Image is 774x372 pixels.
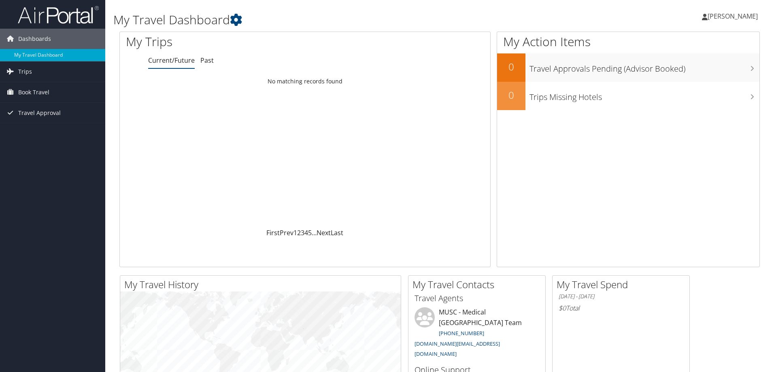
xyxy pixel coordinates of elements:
[200,56,214,65] a: Past
[559,293,683,300] h6: [DATE] - [DATE]
[529,59,759,74] h3: Travel Approvals Pending (Advisor Booked)
[308,228,312,237] a: 5
[293,228,297,237] a: 1
[18,5,99,24] img: airportal-logo.png
[413,278,545,291] h2: My Travel Contacts
[331,228,343,237] a: Last
[18,82,49,102] span: Book Travel
[702,4,766,28] a: [PERSON_NAME]
[317,228,331,237] a: Next
[557,278,689,291] h2: My Travel Spend
[529,87,759,103] h3: Trips Missing Hotels
[18,62,32,82] span: Trips
[497,82,759,110] a: 0Trips Missing Hotels
[312,228,317,237] span: …
[18,103,61,123] span: Travel Approval
[559,304,683,312] h6: Total
[497,88,525,102] h2: 0
[410,307,543,361] li: MUSC - Medical [GEOGRAPHIC_DATA] Team
[708,12,758,21] span: [PERSON_NAME]
[124,278,401,291] h2: My Travel History
[497,60,525,74] h2: 0
[497,53,759,82] a: 0Travel Approvals Pending (Advisor Booked)
[126,33,330,50] h1: My Trips
[415,293,539,304] h3: Travel Agents
[301,228,304,237] a: 3
[18,29,51,49] span: Dashboards
[266,228,280,237] a: First
[148,56,195,65] a: Current/Future
[415,340,500,358] a: [DOMAIN_NAME][EMAIL_ADDRESS][DOMAIN_NAME]
[120,74,490,89] td: No matching records found
[439,329,484,337] a: [PHONE_NUMBER]
[113,11,549,28] h1: My Travel Dashboard
[304,228,308,237] a: 4
[297,228,301,237] a: 2
[280,228,293,237] a: Prev
[497,33,759,50] h1: My Action Items
[559,304,566,312] span: $0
